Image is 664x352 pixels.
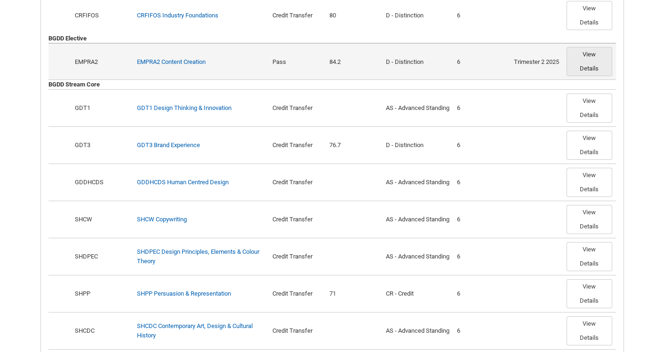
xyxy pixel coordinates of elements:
b: BGDD Elective [48,35,87,42]
div: Credit Transfer [272,141,322,150]
a: SHCW Copywriting [137,216,187,223]
button: View Details [567,1,612,30]
div: 6 [457,141,506,150]
button: View Details [567,47,612,76]
div: Credit Transfer [272,103,322,113]
div: GDT1 [73,103,129,113]
a: SHCDC Contemporary Art, Design & Cultural History [137,322,253,339]
div: EMPRA2 Content Creation [137,57,206,67]
button: View Details [567,131,612,160]
button: View Details [567,316,612,345]
div: 6 [457,178,506,187]
div: Credit Transfer [272,11,322,20]
div: SHDPEC [73,252,129,261]
div: D - Distinction [386,141,449,150]
div: AS - Advanced Standing [386,252,449,261]
div: AS - Advanced Standing [386,326,449,336]
a: SHPP Persuasion & Representation [137,290,231,297]
a: GDT1 Design Thinking & Innovation [137,104,232,111]
div: Credit Transfer [272,215,322,224]
div: SHCW [73,215,129,224]
div: AS - Advanced Standing [386,215,449,224]
div: SHPP [73,289,129,298]
a: SHDPEC Design Principles, Elements & Colour Theory [137,248,259,265]
div: SHCDC [73,326,129,336]
div: GDT3 [73,141,129,150]
div: D - Distinction [386,11,449,20]
button: View Details [567,205,612,234]
div: Trimester 2 2025 [514,57,559,67]
button: View Details [567,242,612,271]
div: 6 [457,289,506,298]
div: SHDPEC Design Principles, Elements & Colour Theory [137,247,265,266]
div: Credit Transfer [272,178,322,187]
div: SHCW Copywriting [137,215,187,224]
div: GDDHCDS [73,178,129,187]
div: CRFIFOS [73,11,129,20]
div: D - Distinction [386,57,449,67]
div: GDDHCDS Human Centred Design [137,178,229,187]
a: GDDHCDS Human Centred Design [137,179,229,186]
div: CR - Credit [386,289,449,298]
div: AS - Advanced Standing [386,178,449,187]
div: SHPP Persuasion & Representation [137,289,231,298]
div: 80 [329,11,379,20]
div: 6 [457,103,506,113]
div: Credit Transfer [272,326,322,336]
a: CRFIFOS Industry Foundations [137,12,218,19]
button: View Details [567,168,612,197]
div: Pass [272,57,322,67]
b: BGDD Stream Core [48,81,100,88]
div: 76.7 [329,141,379,150]
div: 6 [457,252,506,261]
div: 71 [329,289,379,298]
div: GDT3 Brand Experience [137,141,200,150]
div: 6 [457,215,506,224]
button: View Details [567,279,612,308]
div: Credit Transfer [272,252,322,261]
div: SHCDC Contemporary Art, Design & Cultural History [137,321,265,340]
div: 84.2 [329,57,379,67]
div: 6 [457,11,506,20]
button: View Details [567,94,612,123]
a: EMPRA2 Content Creation [137,58,206,65]
div: GDT1 Design Thinking & Innovation [137,103,232,113]
div: AS - Advanced Standing [386,103,449,113]
div: 6 [457,326,506,336]
div: Credit Transfer [272,289,322,298]
div: EMPRA2 [73,57,129,67]
a: GDT3 Brand Experience [137,141,200,149]
div: CRFIFOS Industry Foundations [137,11,218,20]
div: 6 [457,57,506,67]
